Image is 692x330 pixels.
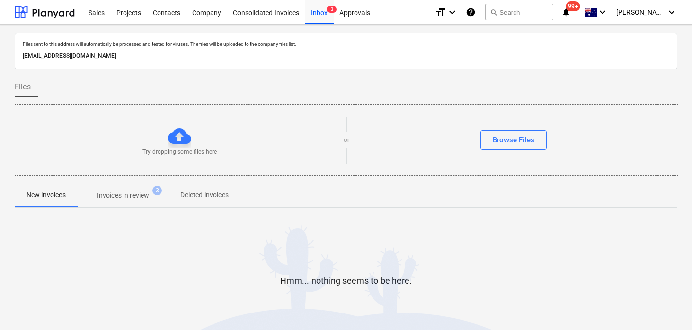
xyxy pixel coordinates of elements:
i: Knowledge base [466,6,476,18]
span: 3 [327,6,337,13]
iframe: Chat Widget [643,283,692,330]
button: Search [485,4,553,20]
p: Invoices in review [97,191,149,201]
div: Try dropping some files hereorBrowse Files [15,104,678,176]
p: Deleted invoices [180,190,229,200]
div: Browse Files [493,134,534,146]
span: 3 [152,186,162,195]
i: keyboard_arrow_down [666,6,677,18]
p: or [344,136,349,144]
p: Files sent to this address will automatically be processed and tested for viruses. The files will... [23,41,669,47]
p: Hmm... nothing seems to be here. [280,275,412,287]
span: [PERSON_NAME] [616,8,665,16]
span: 99+ [566,1,580,11]
span: Files [15,81,31,93]
i: format_size [435,6,446,18]
i: notifications [561,6,571,18]
i: keyboard_arrow_down [446,6,458,18]
p: Try dropping some files here [142,148,217,156]
button: Browse Files [480,130,547,150]
p: New invoices [26,190,66,200]
span: search [490,8,497,16]
p: [EMAIL_ADDRESS][DOMAIN_NAME] [23,51,669,61]
i: keyboard_arrow_down [597,6,608,18]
